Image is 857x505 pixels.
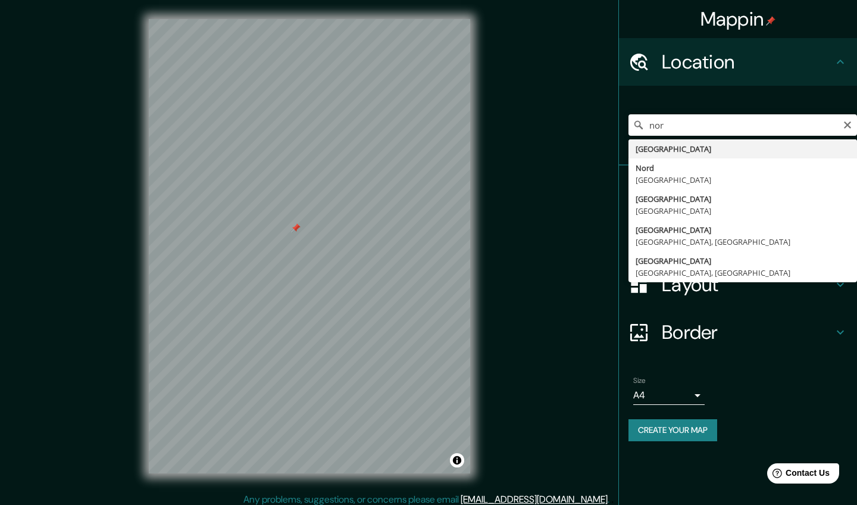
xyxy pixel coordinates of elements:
[633,386,705,405] div: A4
[843,119,852,130] button: Clear
[149,19,470,473] canvas: Map
[662,50,833,74] h4: Location
[766,16,775,26] img: pin-icon.png
[636,174,850,186] div: [GEOGRAPHIC_DATA]
[636,143,850,155] div: [GEOGRAPHIC_DATA]
[619,166,857,213] div: Pins
[636,267,850,279] div: [GEOGRAPHIC_DATA], [GEOGRAPHIC_DATA]
[450,453,464,467] button: Toggle attribution
[662,273,833,297] h4: Layout
[619,261,857,308] div: Layout
[751,459,844,492] iframe: Help widget launcher
[636,236,850,248] div: [GEOGRAPHIC_DATA], [GEOGRAPHIC_DATA]
[636,193,850,205] div: [GEOGRAPHIC_DATA]
[633,376,646,386] label: Size
[636,205,850,217] div: [GEOGRAPHIC_DATA]
[700,7,776,31] h4: Mappin
[619,213,857,261] div: Style
[636,255,850,267] div: [GEOGRAPHIC_DATA]
[619,308,857,356] div: Border
[662,320,833,344] h4: Border
[636,224,850,236] div: [GEOGRAPHIC_DATA]
[619,38,857,86] div: Location
[636,162,850,174] div: Nord
[628,419,717,441] button: Create your map
[628,114,857,136] input: Pick your city or area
